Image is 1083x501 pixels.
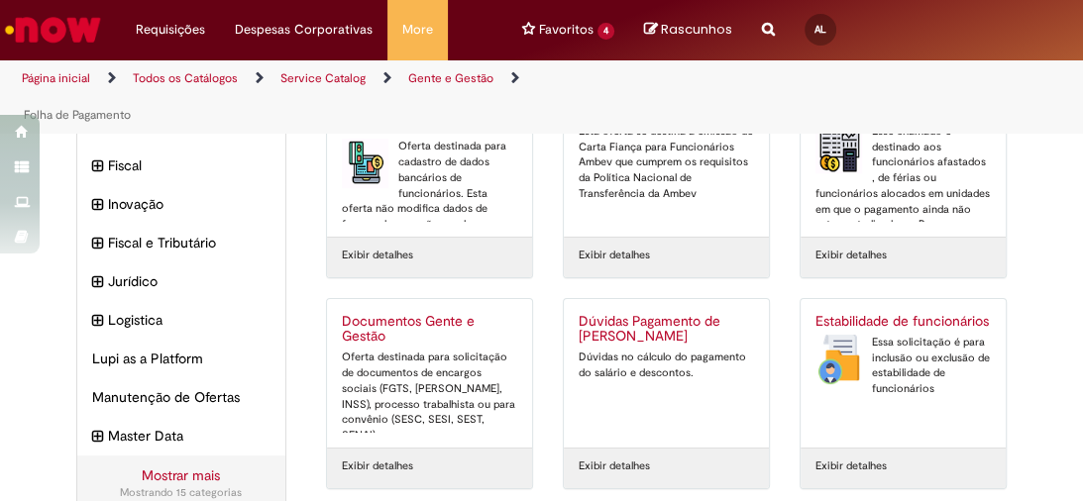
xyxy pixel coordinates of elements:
[77,416,286,455] div: expandir categoria Master Data Master Data
[342,139,517,263] div: Oferta destinada para cadastro de dados bancários de funcionários. Esta oferta não modifica dados...
[108,155,271,175] span: Fiscal
[77,377,286,417] div: Manutenção de Ofertas
[108,233,271,252] span: Fiscal e Tributário
[77,146,286,185] div: expandir categoria Fiscal Fiscal
[77,184,286,224] div: expandir categoria Inovação Inovação
[77,300,286,340] div: expandir categoria Logistica Logistica
[579,458,650,474] a: Exibir detalhes
[815,124,862,173] img: Conta Corrente
[327,299,532,448] a: Documentos Gente e Gestão Oferta destinada para solicitação de documentos de encargos sociais (FG...
[815,458,887,474] a: Exibir detalhes
[77,339,286,378] div: Lupi as a Platform
[108,426,271,446] span: Master Data
[108,310,271,330] span: Logistica
[815,335,991,397] div: Essa solicitação é para inclusão ou exclusão de estabilidade de funcionários
[342,248,413,263] a: Exibir detalhes
[564,88,769,237] a: Carta Fiança Esta oferta se destina a emissão de Carta Fiança para Funcionários Ambev que cumprem...
[327,88,532,237] a: Cadastro de dados Bancários Cadastro de dados Bancários Oferta destinada para cadastro de dados b...
[402,20,433,40] span: More
[92,310,103,332] i: expandir categoria Logistica
[92,233,103,254] i: expandir categoria Fiscal e Tributário
[136,20,205,40] span: Requisições
[2,10,104,50] img: ServiceNow
[814,23,826,36] span: AL
[77,261,286,301] div: expandir categoria Jurídico Jurídico
[579,124,754,202] div: Esta oferta se destina a emissão de Carta Fiança para Funcionários Ambev que cumprem os requisito...
[342,139,388,188] img: Cadastro de dados Bancários
[661,20,732,39] span: Rascunhos
[539,20,594,40] span: Favoritos
[564,299,769,448] a: Dúvidas Pagamento de [PERSON_NAME] Dúvidas no cálculo do pagamento do salário e descontos.
[92,426,103,448] i: expandir categoria Master Data
[644,20,732,39] a: No momento, sua lista de rascunhos tem 0 Itens
[579,314,754,346] h2: Dúvidas Pagamento de Salário
[801,88,1006,237] a: Conta Corrente Conta Corrente Esse chamado é destinado aos funcionários afastados , de férias ou ...
[235,20,373,40] span: Despesas Corporativas
[408,70,493,86] a: Gente e Gestão
[280,70,366,86] a: Service Catalog
[92,155,103,177] i: expandir categoria Fiscal
[342,350,517,443] div: Oferta destinada para solicitação de documentos de encargos sociais (FGTS, [PERSON_NAME], INSS), ...
[815,335,862,384] img: Estabilidade de funcionários
[579,248,650,263] a: Exibir detalhes
[801,299,1006,448] a: Estabilidade de funcionários Estabilidade de funcionários Essa solicitação é para inclusão ou exc...
[108,271,271,291] span: Jurídico
[342,458,413,474] a: Exibir detalhes
[92,387,271,407] span: Manutenção de Ofertas
[92,194,103,216] i: expandir categoria Inovação
[579,350,754,380] div: Dúvidas no cálculo do pagamento do salário e descontos.
[342,314,517,346] h2: Documentos Gente e Gestão
[142,466,220,484] a: Mostrar mais
[22,70,90,86] a: Página inicial
[24,107,131,123] a: Folha de Pagamento
[815,314,991,330] h2: Estabilidade de funcionários
[815,124,991,249] div: Esse chamado é destinado aos funcionários afastados , de férias ou funcionários alocados em unida...
[92,271,103,293] i: expandir categoria Jurídico
[92,485,271,501] div: Mostrando 15 categorias
[77,223,286,262] div: expandir categoria Fiscal e Tributário Fiscal e Tributário
[15,60,617,134] ul: Trilhas de página
[133,70,238,86] a: Todos os Catálogos
[815,248,887,263] a: Exibir detalhes
[108,194,271,214] span: Inovação
[92,349,271,368] span: Lupi as a Platform
[597,23,614,40] span: 4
